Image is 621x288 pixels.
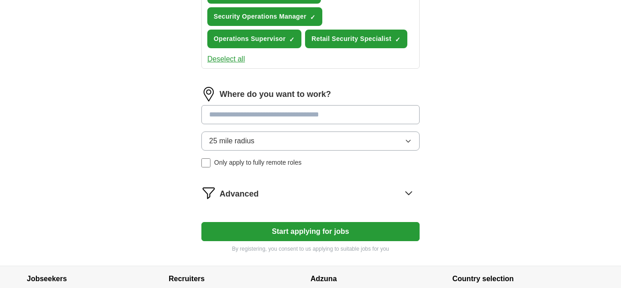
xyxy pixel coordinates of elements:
label: Where do you want to work? [220,88,331,101]
span: ✓ [395,36,401,43]
button: Deselect all [207,54,245,65]
img: location.png [201,87,216,101]
button: 25 mile radius [201,131,420,151]
span: Retail Security Specialist [311,34,391,44]
span: Security Operations Manager [214,12,306,21]
p: By registering, you consent to us applying to suitable jobs for you [201,245,420,253]
span: Only apply to fully remote roles [214,158,301,167]
button: Operations Supervisor✓ [207,30,301,48]
span: ✓ [310,14,316,21]
img: filter [201,186,216,200]
button: Start applying for jobs [201,222,420,241]
input: Only apply to fully remote roles [201,158,210,167]
button: Security Operations Manager✓ [207,7,322,26]
span: ✓ [289,36,295,43]
button: Retail Security Specialist✓ [305,30,407,48]
span: Advanced [220,188,259,200]
span: Operations Supervisor [214,34,285,44]
span: 25 mile radius [209,136,255,147]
